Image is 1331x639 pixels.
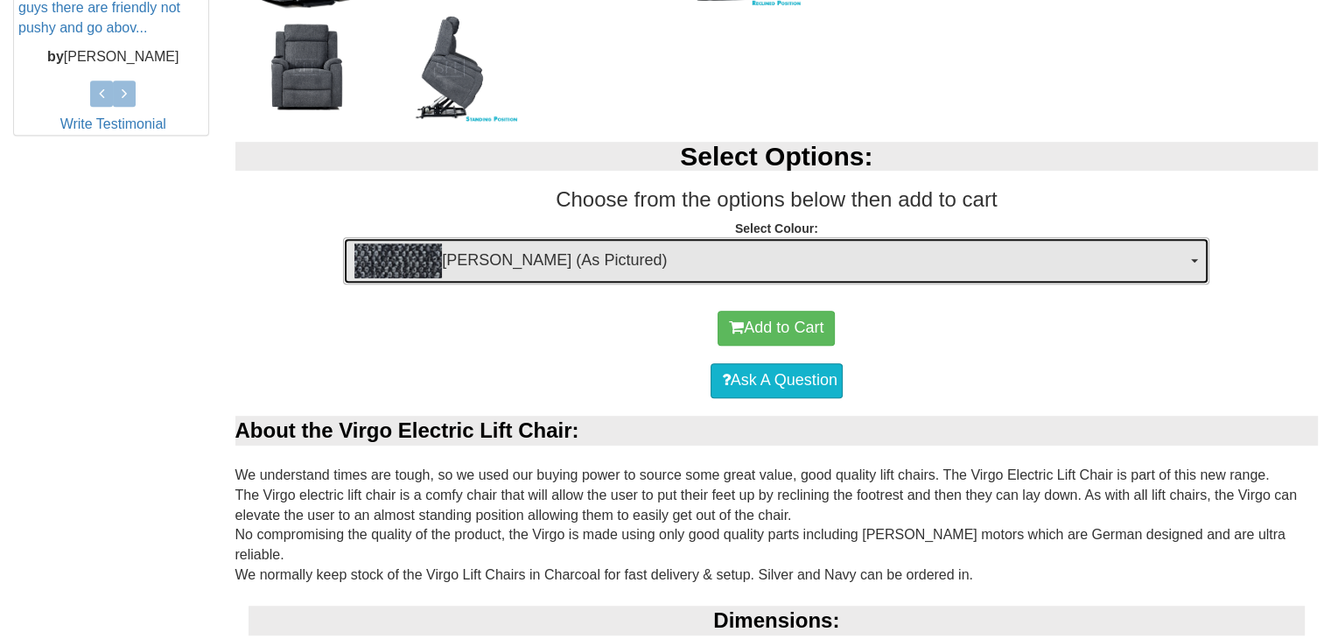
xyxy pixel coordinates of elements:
[354,243,442,278] img: Ollie Charcoal (As Pictured)
[235,416,1319,446] div: About the Virgo Electric Lift Chair:
[354,243,1187,278] span: [PERSON_NAME] (As Pictured)
[47,49,64,64] b: by
[735,221,818,235] strong: Select Colour:
[680,142,872,171] b: Select Options:
[235,188,1319,211] h3: Choose from the options below then add to cart
[343,237,1209,284] button: Ollie Charcoal (As Pictured)[PERSON_NAME] (As Pictured)
[718,311,835,346] button: Add to Cart
[18,47,208,67] p: [PERSON_NAME]
[711,363,843,398] a: Ask A Question
[249,606,1306,635] div: Dimensions:
[60,116,166,131] a: Write Testimonial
